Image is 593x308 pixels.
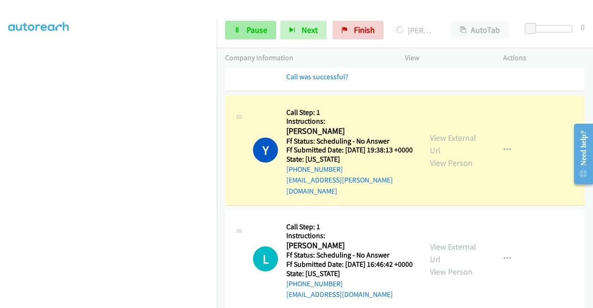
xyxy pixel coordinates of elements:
button: Next [280,21,327,39]
a: View Person [430,266,473,277]
h1: L [253,246,278,271]
a: [PHONE_NUMBER] [286,279,343,288]
h5: State: [US_STATE] [286,155,413,164]
a: View External Url [430,241,476,264]
div: Delay between calls (in seconds) [530,25,572,32]
button: AutoTab [451,21,509,39]
a: [EMAIL_ADDRESS][PERSON_NAME][DOMAIN_NAME] [286,176,393,195]
iframe: Resource Center [567,117,593,191]
a: View External Url [430,132,476,156]
h5: Ff Submitted Date: [DATE] 16:46:42 +0000 [286,260,413,269]
h2: [PERSON_NAME] [286,126,410,137]
p: Actions [503,52,585,63]
a: View Person [430,157,473,168]
a: Call was successful? [286,72,348,81]
p: View [405,52,486,63]
h1: Y [253,138,278,163]
a: [PHONE_NUMBER] [286,165,343,174]
h5: Instructions: [286,117,413,126]
div: The call is yet to be attempted [253,246,278,271]
span: Pause [246,25,267,35]
p: Company Information [225,52,388,63]
h5: Ff Submitted Date: [DATE] 19:38:13 +0000 [286,145,413,155]
h5: Call Step: 1 [286,108,413,117]
div: 0 [580,21,585,33]
a: [EMAIL_ADDRESS][DOMAIN_NAME] [286,290,393,299]
h5: Ff Status: Scheduling - No Answer [286,137,413,146]
a: Finish [333,21,384,39]
h5: Instructions: [286,231,413,240]
a: Pause [225,21,276,39]
span: Next [302,25,318,35]
span: Finish [354,25,375,35]
h5: Call Step: 1 [286,222,413,232]
h2: [PERSON_NAME] [286,240,410,251]
p: [PERSON_NAME] [396,24,435,37]
h5: Ff Status: Scheduling - No Answer [286,251,413,260]
h5: State: [US_STATE] [286,269,413,278]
